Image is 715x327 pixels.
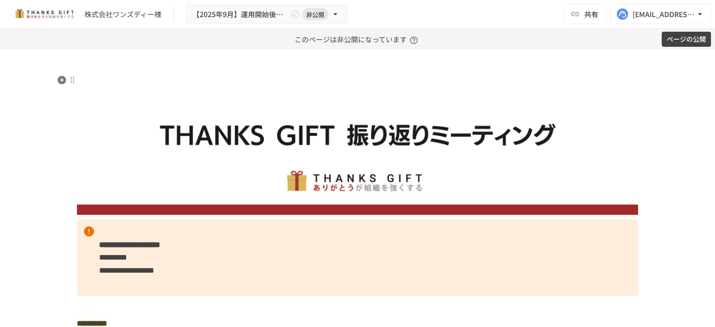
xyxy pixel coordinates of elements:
img: mMP1OxWUAhQbsRWCurg7vIHe5HqDpP7qZo7fRoNLXQh [12,6,76,22]
button: 共有 [564,4,606,24]
span: 非公開 [302,9,328,20]
button: ページの公開 [662,32,711,47]
button: 【2025年9月】運用開始後振り返りミーティング非公開 [186,5,347,24]
p: このページは非公開になっています [295,29,421,50]
img: ywjCEzGaDRs6RHkpXm6202453qKEghjSpJ0uwcQsaCz [77,74,638,215]
span: 共有 [584,9,598,20]
button: [EMAIL_ADDRESS][DOMAIN_NAME] [610,4,711,24]
div: 株式会社ワンズディー様 [84,9,161,20]
span: 【2025年9月】運用開始後振り返りミーティング [193,8,288,21]
div: [EMAIL_ADDRESS][DOMAIN_NAME] [633,8,695,21]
